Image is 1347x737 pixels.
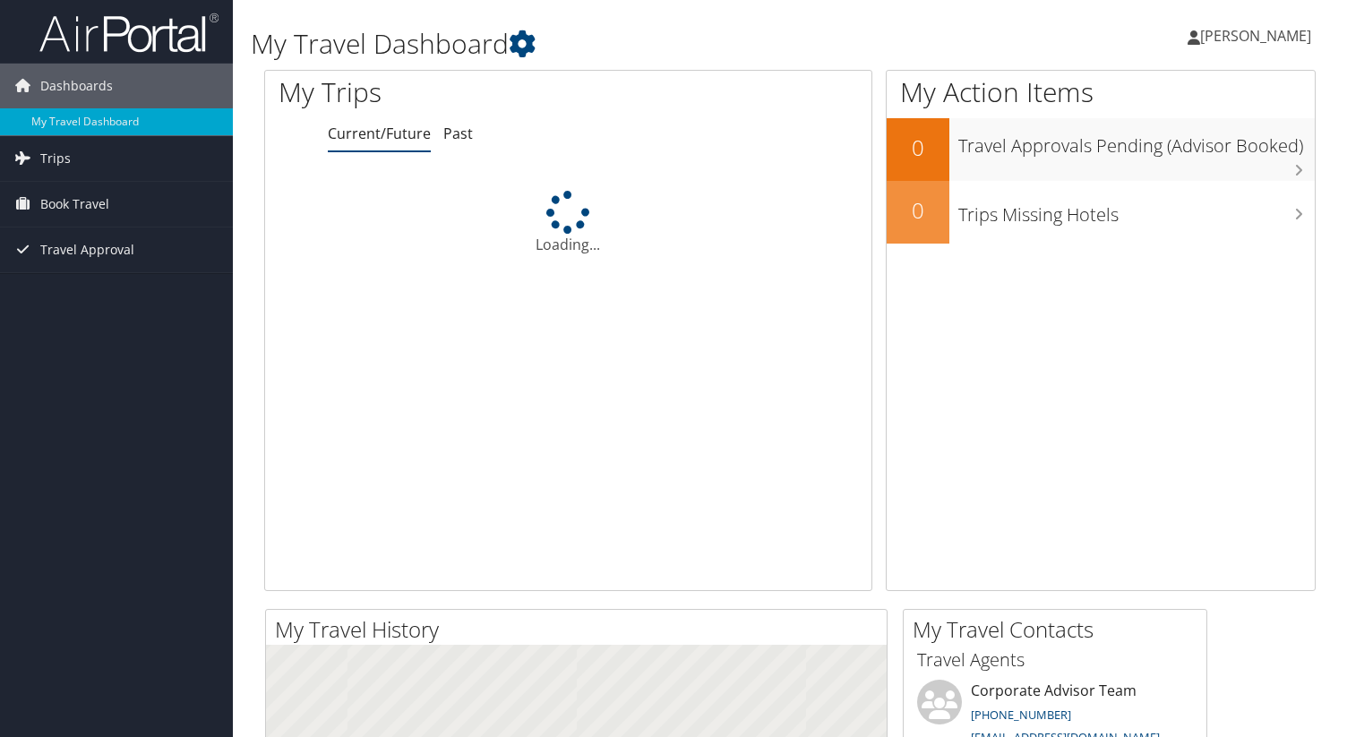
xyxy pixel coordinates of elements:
a: Current/Future [328,124,431,143]
div: Loading... [265,191,871,255]
h1: My Travel Dashboard [251,25,970,63]
h2: My Travel History [275,614,887,645]
h3: Travel Approvals Pending (Advisor Booked) [958,124,1315,159]
h2: My Travel Contacts [913,614,1206,645]
span: Book Travel [40,182,109,227]
a: [PHONE_NUMBER] [971,707,1071,723]
span: Travel Approval [40,227,134,272]
a: 0Trips Missing Hotels [887,181,1315,244]
img: airportal-logo.png [39,12,219,54]
h1: My Trips [279,73,605,111]
h2: 0 [887,133,949,163]
h3: Trips Missing Hotels [958,193,1315,227]
h1: My Action Items [887,73,1315,111]
span: [PERSON_NAME] [1200,26,1311,46]
a: [PERSON_NAME] [1188,9,1329,63]
h2: 0 [887,195,949,226]
span: Trips [40,136,71,181]
span: Dashboards [40,64,113,108]
h3: Travel Agents [917,647,1193,673]
a: 0Travel Approvals Pending (Advisor Booked) [887,118,1315,181]
a: Past [443,124,473,143]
